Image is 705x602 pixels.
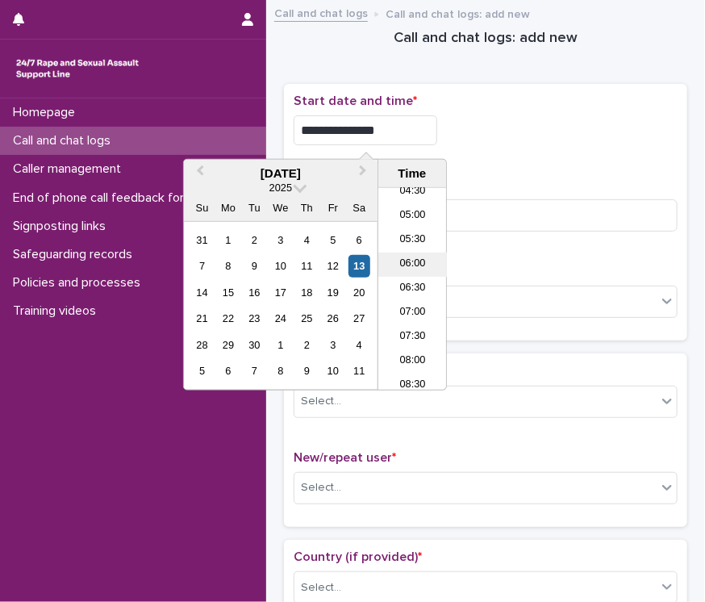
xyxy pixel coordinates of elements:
[294,550,422,563] span: Country (if provided)
[217,334,239,356] div: Choose Monday, September 29th, 2025
[296,197,318,219] div: Th
[296,334,318,356] div: Choose Thursday, October 2nd, 2025
[378,349,447,374] li: 08:00
[322,255,344,277] div: Choose Friday, September 12th, 2025
[378,204,447,228] li: 05:00
[244,360,265,382] div: Choose Tuesday, October 7th, 2025
[322,307,344,329] div: Choose Friday, September 26th, 2025
[191,255,213,277] div: Choose Sunday, September 7th, 2025
[301,479,341,496] div: Select...
[322,197,344,219] div: Fr
[217,307,239,329] div: Choose Monday, September 22nd, 2025
[6,275,153,291] p: Policies and processes
[348,334,370,356] div: Choose Saturday, October 4th, 2025
[6,133,123,148] p: Call and chat logs
[244,334,265,356] div: Choose Tuesday, September 30th, 2025
[296,229,318,251] div: Choose Thursday, September 4th, 2025
[269,282,291,303] div: Choose Wednesday, September 17th, 2025
[269,334,291,356] div: Choose Wednesday, October 1st, 2025
[352,161,378,187] button: Next Month
[378,253,447,277] li: 06:00
[184,166,378,181] div: [DATE]
[217,197,239,219] div: Mo
[296,282,318,303] div: Choose Thursday, September 18th, 2025
[284,29,687,48] h1: Call and chat logs: add new
[6,161,134,177] p: Caller management
[378,228,447,253] li: 05:30
[348,360,370,382] div: Choose Saturday, October 11th, 2025
[6,219,119,234] p: Signposting links
[294,451,396,464] span: New/repeat user
[244,229,265,251] div: Choose Tuesday, September 2nd, 2025
[244,307,265,329] div: Choose Tuesday, September 23rd, 2025
[269,307,291,329] div: Choose Wednesday, September 24th, 2025
[378,325,447,349] li: 07:30
[191,197,213,219] div: Su
[296,360,318,382] div: Choose Thursday, October 9th, 2025
[191,360,213,382] div: Choose Sunday, October 5th, 2025
[348,307,370,329] div: Choose Saturday, September 27th, 2025
[322,229,344,251] div: Choose Friday, September 5th, 2025
[244,282,265,303] div: Choose Tuesday, September 16th, 2025
[244,197,265,219] div: Tu
[191,334,213,356] div: Choose Sunday, September 28th, 2025
[294,94,417,107] span: Start date and time
[269,360,291,382] div: Choose Wednesday, October 8th, 2025
[378,301,447,325] li: 07:00
[348,282,370,303] div: Choose Saturday, September 20th, 2025
[301,579,341,596] div: Select...
[13,52,142,85] img: rhQMoQhaT3yELyF149Cw
[301,393,341,410] div: Select...
[269,197,291,219] div: We
[378,180,447,204] li: 04:30
[274,3,368,22] a: Call and chat logs
[296,255,318,277] div: Choose Thursday, September 11th, 2025
[189,227,372,384] div: month 2025-09
[322,282,344,303] div: Choose Friday, September 19th, 2025
[348,197,370,219] div: Sa
[322,360,344,382] div: Choose Friday, October 10th, 2025
[6,303,109,319] p: Training videos
[217,255,239,277] div: Choose Monday, September 8th, 2025
[244,255,265,277] div: Choose Tuesday, September 9th, 2025
[386,4,530,22] p: Call and chat logs: add new
[296,307,318,329] div: Choose Thursday, September 25th, 2025
[382,166,442,181] div: Time
[217,282,239,303] div: Choose Monday, September 15th, 2025
[269,229,291,251] div: Choose Wednesday, September 3rd, 2025
[6,190,207,206] p: End of phone call feedback form
[269,255,291,277] div: Choose Wednesday, September 10th, 2025
[348,255,370,277] div: Choose Saturday, September 13th, 2025
[378,374,447,398] li: 08:30
[322,334,344,356] div: Choose Friday, October 3rd, 2025
[186,161,211,187] button: Previous Month
[6,105,88,120] p: Homepage
[217,229,239,251] div: Choose Monday, September 1st, 2025
[378,277,447,301] li: 06:30
[191,229,213,251] div: Choose Sunday, August 31st, 2025
[6,247,145,262] p: Safeguarding records
[217,360,239,382] div: Choose Monday, October 6th, 2025
[191,307,213,329] div: Choose Sunday, September 21st, 2025
[348,229,370,251] div: Choose Saturday, September 6th, 2025
[269,182,292,194] span: 2025
[191,282,213,303] div: Choose Sunday, September 14th, 2025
